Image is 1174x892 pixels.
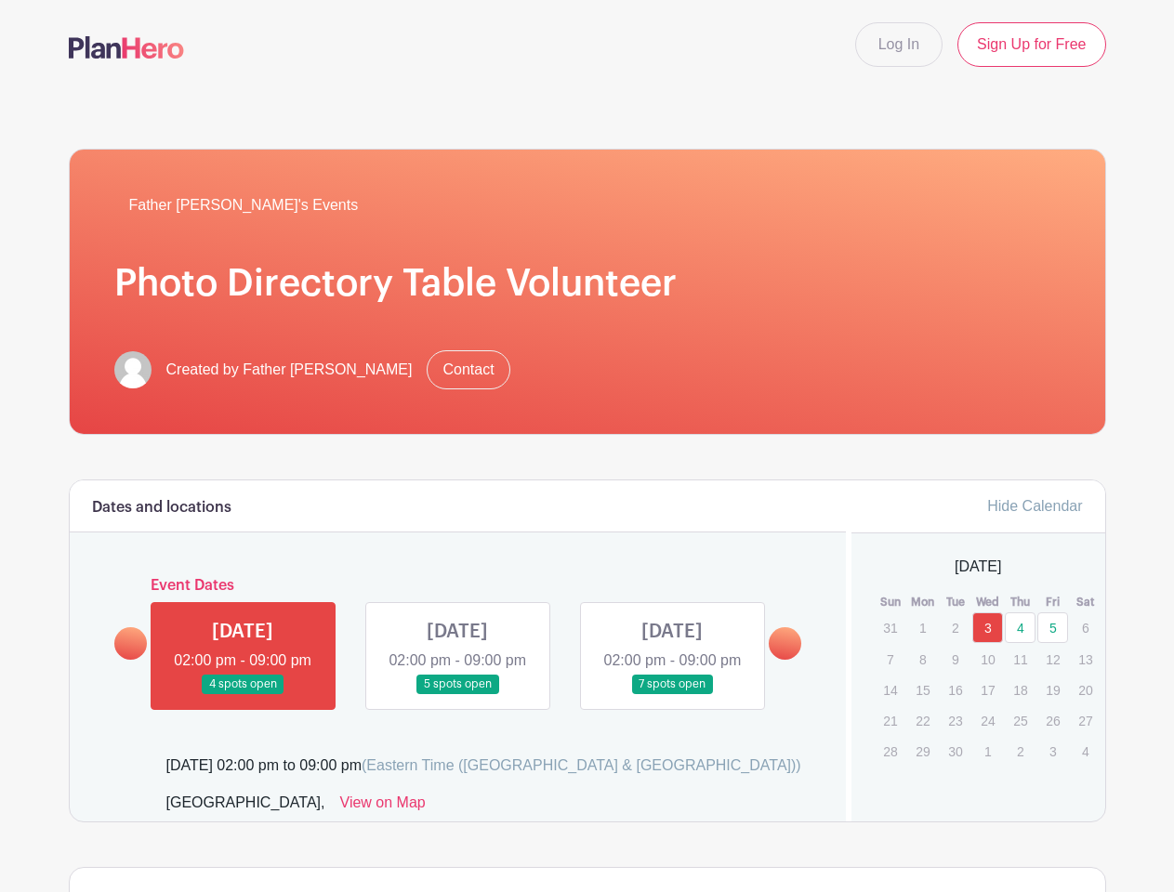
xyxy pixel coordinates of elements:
div: [GEOGRAPHIC_DATA], [166,792,325,821]
p: 30 [940,737,970,766]
a: Hide Calendar [987,498,1082,514]
p: 8 [907,645,938,674]
th: Sun [874,593,906,611]
span: [DATE] [955,556,1001,578]
p: 14 [875,676,905,704]
p: 26 [1037,706,1068,735]
p: 10 [972,645,1003,674]
span: (Eastern Time ([GEOGRAPHIC_DATA] & [GEOGRAPHIC_DATA])) [362,757,801,773]
img: default-ce2991bfa6775e67f084385cd625a349d9dcbb7a52a09fb2fda1e96e2d18dcdb.png [114,351,152,388]
th: Thu [1004,593,1036,611]
p: 2 [1005,737,1035,766]
p: 22 [907,706,938,735]
img: logo-507f7623f17ff9eddc593b1ce0a138ce2505c220e1c5a4e2b4648c50719b7d32.svg [69,36,184,59]
a: View on Map [340,792,426,821]
h6: Dates and locations [92,499,231,517]
p: 23 [940,706,970,735]
h6: Event Dates [147,577,770,595]
p: 17 [972,676,1003,704]
p: 9 [940,645,970,674]
p: 15 [907,676,938,704]
p: 2 [940,613,970,642]
p: 6 [1070,613,1101,642]
th: Wed [971,593,1004,611]
h1: Photo Directory Table Volunteer [114,261,1061,306]
p: 4 [1070,737,1101,766]
p: 29 [907,737,938,766]
p: 1 [972,737,1003,766]
p: 13 [1070,645,1101,674]
a: 5 [1037,612,1068,643]
p: 20 [1070,676,1101,704]
p: 1 [907,613,938,642]
p: 19 [1037,676,1068,704]
p: 7 [875,645,905,674]
p: 31 [875,613,905,642]
p: 18 [1005,676,1035,704]
span: Created by Father [PERSON_NAME] [166,359,413,381]
span: Father [PERSON_NAME]'s Events [129,194,359,216]
p: 24 [972,706,1003,735]
p: 28 [875,737,905,766]
a: Contact [427,350,509,389]
a: 4 [1005,612,1035,643]
th: Sat [1069,593,1101,611]
p: 12 [1037,645,1068,674]
p: 21 [875,706,905,735]
p: 3 [1037,737,1068,766]
p: 11 [1005,645,1035,674]
p: 25 [1005,706,1035,735]
div: [DATE] 02:00 pm to 09:00 pm [166,754,801,777]
a: Sign Up for Free [957,22,1105,67]
a: Log In [855,22,943,67]
p: 27 [1070,706,1101,735]
a: 3 [972,612,1003,643]
th: Fri [1036,593,1069,611]
th: Tue [939,593,971,611]
th: Mon [906,593,939,611]
p: 16 [940,676,970,704]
